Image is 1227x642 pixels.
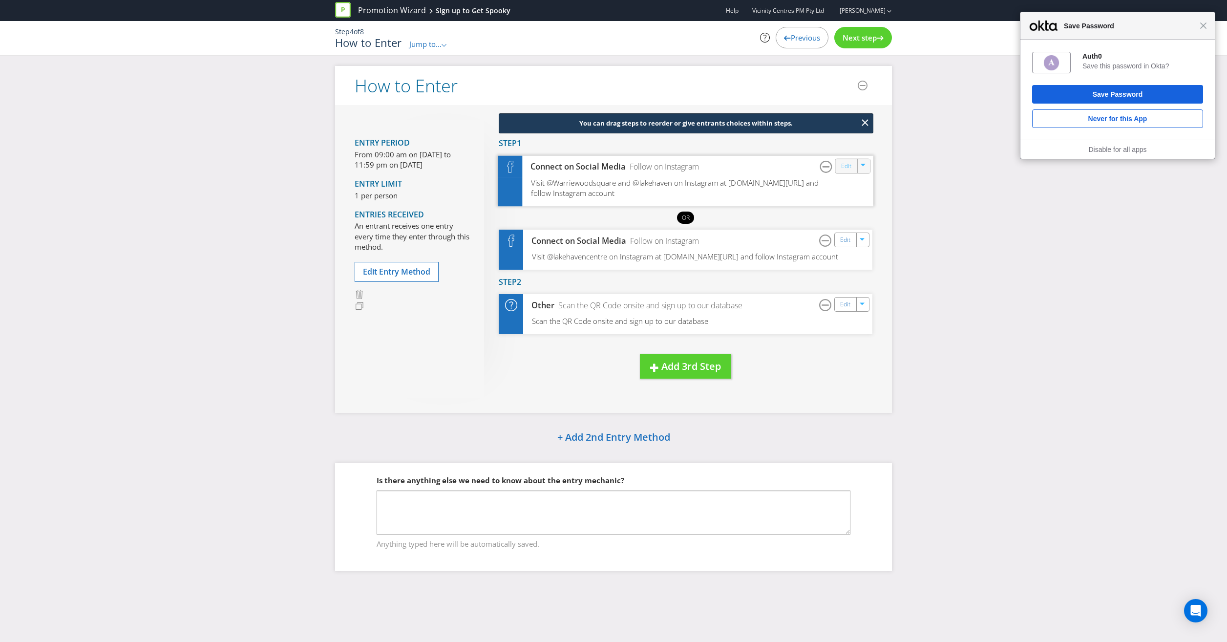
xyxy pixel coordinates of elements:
div: Other [523,300,554,311]
span: Visit @Warriewoodsquare and @lakehaven on Instagram at [DOMAIN_NAME][URL] and follow Instagram ac... [531,177,819,198]
span: Vicinity Centres PM Pty Ltd [752,6,824,15]
a: Disable for all apps [1088,146,1146,153]
div: Follow on Instagram [626,161,699,172]
a: Edit [840,235,850,246]
span: 8 [360,27,364,36]
div: Auth0 [1082,52,1203,61]
div: Connect on Social Media [522,161,626,172]
div: Save this password in Okta? [1082,62,1203,70]
a: Promotion Wizard [358,5,426,16]
p: From 09:00 am on [DATE] to 11:59 pm on [DATE] [355,150,469,171]
a: Edit [840,299,850,310]
span: Is there anything else we need to know about the entry mechanic? [377,475,624,485]
button: Save Password [1032,85,1203,104]
h4: Entries Received [355,211,469,219]
span: 1 [517,138,521,149]
button: Never for this App [1032,109,1203,128]
span: of [354,27,360,36]
button: + Add 2nd Entry Method [532,428,695,449]
span: Visit @lakehavencentre on Instagram at [DOMAIN_NAME][URL] and follow Instagram account [532,252,838,261]
span: Next step [843,33,877,43]
img: LJcefQAAAAZJREFUAwCUiPKzH4Q2rAAAAABJRU5ErkJggg== [1043,54,1060,71]
span: Save Password [1059,20,1200,32]
span: You can drag steps to reorder or give entrants choices within steps. [579,119,793,128]
span: Previous [791,33,820,43]
div: Open Intercom Messenger [1184,599,1207,622]
span: 2 [517,277,521,287]
span: Jump to... [409,39,442,49]
h2: How to Enter [355,76,458,96]
span: Add 3rd Step [661,360,721,373]
button: Add 3rd Step [640,354,731,379]
span: Close [1200,22,1207,29]
span: + Add 2nd Entry Method [557,430,670,444]
button: Edit Entry Method [355,262,439,282]
a: Edit [841,160,851,171]
span: Step [499,138,517,149]
h1: How to Enter [335,37,402,48]
span: Scan the QR Code onsite and sign up to our database [532,316,708,326]
p: An entrant receives one entry every time they enter through this method. [355,221,469,252]
div: Sign up to Get Spooky [436,6,510,16]
span: Entry Limit [355,178,402,189]
div: Scan the QR Code onsite and sign up to our database [554,300,742,311]
span: 4 [350,27,354,36]
span: Anything typed here will be automatically saved. [377,535,850,549]
p: 1 per person [355,191,469,201]
span: Edit Entry Method [363,266,430,277]
span: Step [335,27,350,36]
span: Step [499,277,517,287]
div: Follow on Instagram [626,235,699,247]
div: OR [677,212,694,224]
a: [PERSON_NAME] [830,6,886,15]
span: Entry Period [355,137,410,148]
a: Help [726,6,739,15]
div: Connect on Social Media [523,235,626,247]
